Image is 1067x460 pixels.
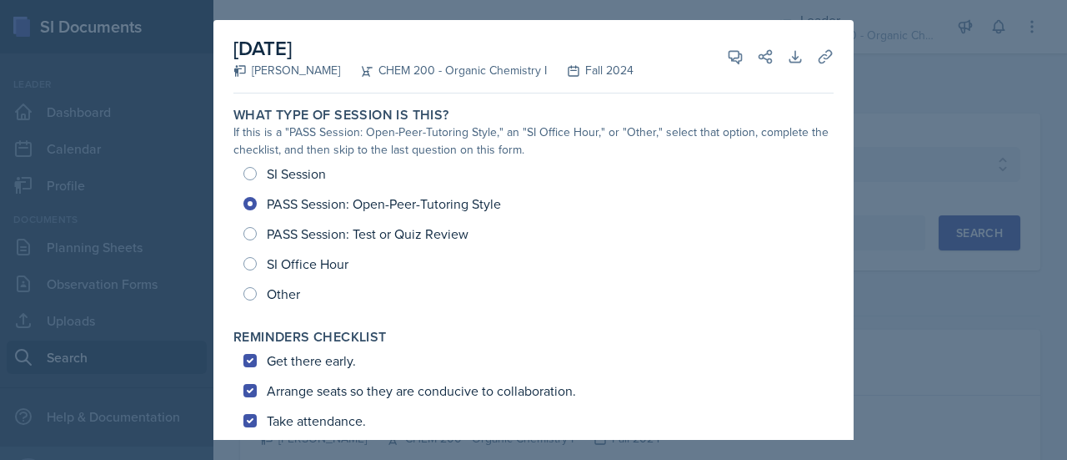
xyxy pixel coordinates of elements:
[233,107,449,124] label: What type of session is this?
[233,62,340,79] div: [PERSON_NAME]
[233,33,634,63] h2: [DATE]
[547,62,634,79] div: Fall 2024
[233,124,834,159] div: If this is a "PASS Session: Open-Peer-Tutoring Style," an "SI Office Hour," or "Other," select th...
[233,329,387,346] label: Reminders Checklist
[340,62,547,79] div: CHEM 200 - Organic Chemistry I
